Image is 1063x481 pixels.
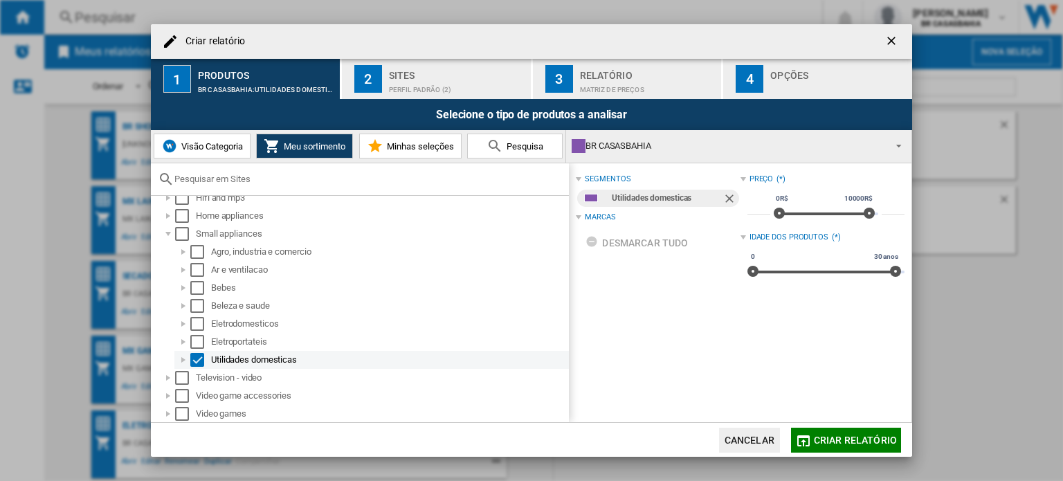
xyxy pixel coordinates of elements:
md-checkbox: Select [190,335,211,349]
div: Eletrodomesticos [211,317,567,331]
div: Opções [770,64,907,79]
div: Matriz de preços [580,79,716,93]
md-checkbox: Select [190,281,211,295]
button: Cancelar [719,428,780,453]
span: Visão Categoria [178,141,243,152]
span: Minhas seleções [383,141,454,152]
div: Idade dos produtos [749,232,828,243]
md-checkbox: Select [190,263,211,277]
button: Meu sortimento [256,134,353,158]
span: 10000R$ [842,193,875,204]
div: 3 [545,65,573,93]
img: wiser-icon-blue.png [161,138,178,154]
div: Small appliances [196,227,567,241]
div: segmentos [585,174,630,185]
div: BR CASASBAHIA:Utilidades domesticas [198,79,334,93]
div: Utilidades domesticas [211,353,567,367]
div: Eletroportateis [211,335,567,349]
md-checkbox: Select [175,371,196,385]
span: Pesquisa [503,141,543,152]
button: Desmarcar tudo [581,230,692,255]
div: BR CASASBAHIA [572,136,884,156]
md-checkbox: Select [175,389,196,403]
div: Produtos [198,64,334,79]
div: Utilidades domesticas [612,190,722,207]
div: 1 [163,65,191,93]
div: Home appliances [196,209,567,223]
div: Beleza e saude [211,299,567,313]
md-checkbox: Select [190,353,211,367]
div: 4 [736,65,763,93]
ng-md-icon: Remover [723,192,739,208]
span: 0R$ [774,193,790,204]
div: Sites [389,64,525,79]
button: Criar relatório [791,428,901,453]
md-checkbox: Select [190,245,211,259]
div: 2 [354,65,382,93]
div: Hifi and mp3 [196,191,567,205]
md-checkbox: Select [190,317,211,331]
md-checkbox: Select [175,407,196,421]
span: Meu sortimento [280,141,345,152]
span: Criar relatório [814,435,897,446]
md-checkbox: Select [175,227,196,241]
div: Desmarcar tudo [585,230,688,255]
div: Bebes [211,281,567,295]
div: Ar e ventilacao [211,263,567,277]
input: Pesquisar em Sites [174,174,562,184]
md-checkbox: Select [175,209,196,223]
span: 30 anos [872,251,900,262]
div: Video game accessories [196,389,567,403]
button: 2 Sites Perfil padrão (2) [342,59,532,99]
span: 0 [749,251,757,262]
button: 4 Opções [723,59,912,99]
button: 1 Produtos BR CASASBAHIA:Utilidades domesticas [151,59,341,99]
button: getI18NText('BUTTONS.CLOSE_DIALOG') [879,28,907,55]
div: Television - video [196,371,567,385]
md-checkbox: Select [175,191,196,205]
div: Preço [749,174,774,185]
button: Minhas seleções [359,134,462,158]
div: Agro, industria e comercio [211,245,567,259]
div: Marcas [585,212,615,223]
button: Pesquisa [467,134,563,158]
div: Selecione o tipo de produtos a analisar [151,99,912,130]
button: Visão Categoria [154,134,251,158]
md-checkbox: Select [190,299,211,313]
div: Video games [196,407,567,421]
div: Relatório [580,64,716,79]
div: Perfil padrão (2) [389,79,525,93]
h4: Criar relatório [179,35,246,48]
button: 3 Relatório Matriz de preços [533,59,723,99]
ng-md-icon: getI18NText('BUTTONS.CLOSE_DIALOG') [884,34,901,51]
